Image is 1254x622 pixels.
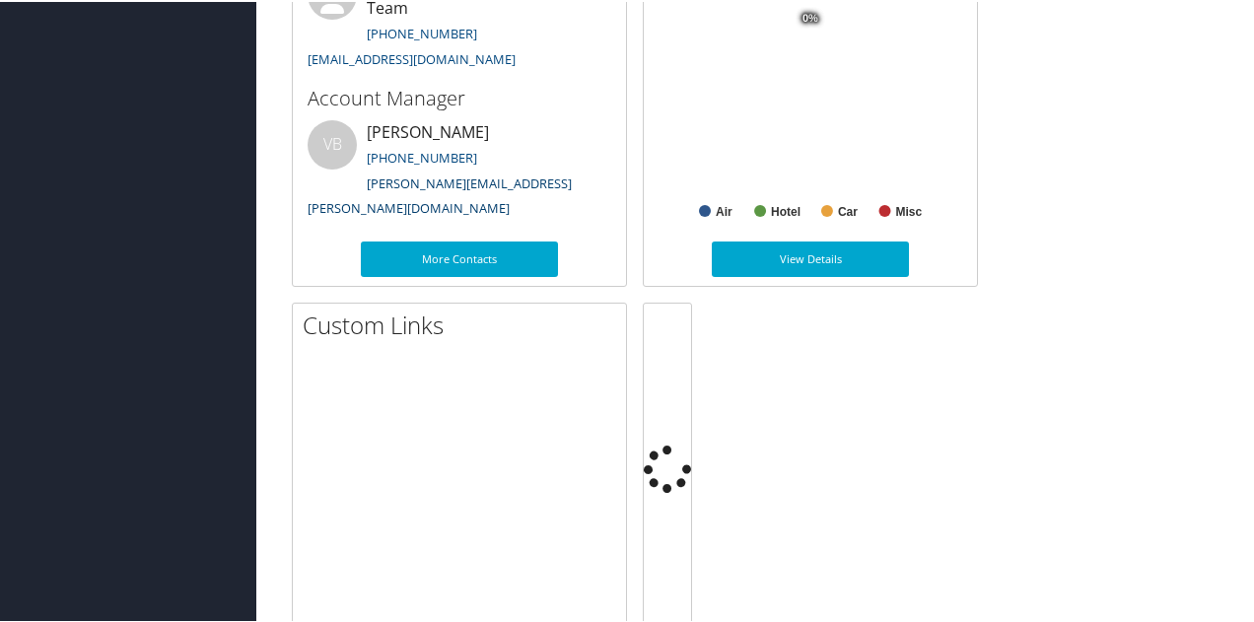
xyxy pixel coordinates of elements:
h2: Custom Links [303,307,626,340]
div: VB [308,118,357,168]
h3: Account Manager [308,83,611,110]
li: [PERSON_NAME] [298,118,621,224]
a: [PERSON_NAME][EMAIL_ADDRESS][PERSON_NAME][DOMAIN_NAME] [308,173,572,216]
a: [PHONE_NUMBER] [367,23,477,40]
a: [PHONE_NUMBER] [367,147,477,165]
text: Hotel [771,203,801,217]
text: Car [838,203,858,217]
text: Misc [896,203,923,217]
tspan: 0% [802,11,818,23]
text: Air [716,203,732,217]
a: View Details [712,240,909,275]
a: More Contacts [361,240,558,275]
a: [EMAIL_ADDRESS][DOMAIN_NAME] [308,48,516,66]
